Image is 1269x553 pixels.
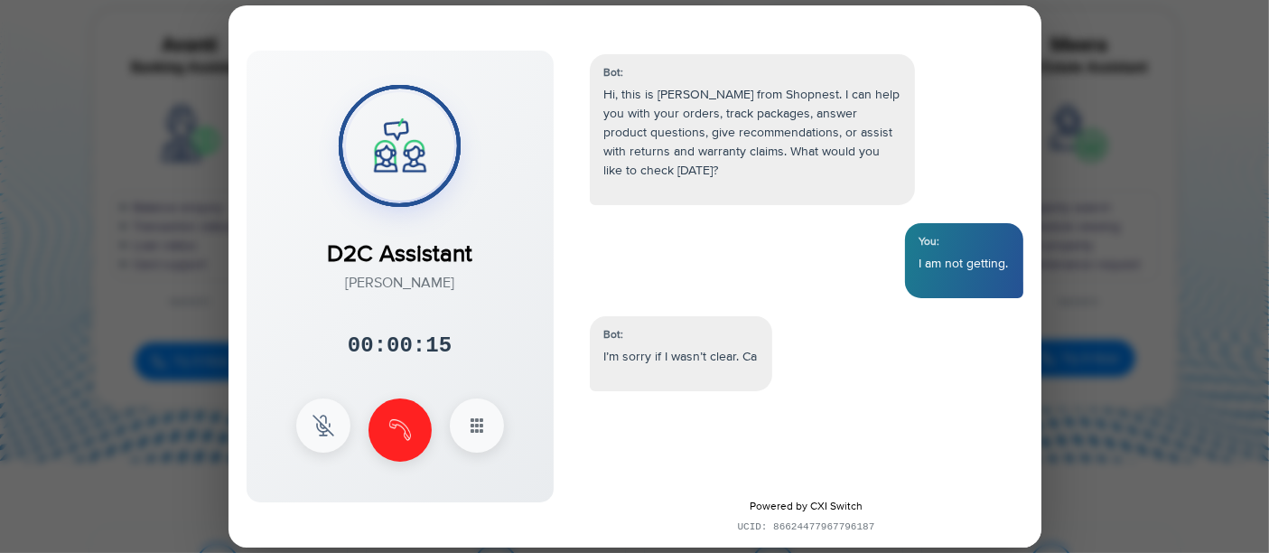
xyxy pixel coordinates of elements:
[604,327,758,343] div: Bot:
[585,499,1028,515] div: Powered by CXI Switch
[919,234,1009,250] div: You:
[327,219,472,272] div: D2C Assistant​
[313,415,334,436] img: mute Icon
[389,419,411,441] img: end Icon
[585,520,1028,535] div: UCID: 86624477967796187
[919,254,1009,273] p: I am not getting.
[604,347,758,366] p: I’m sorry if I wasn’t clear. Ca
[327,272,472,294] div: [PERSON_NAME]
[604,85,900,180] p: Hi, this is [PERSON_NAME] from Shopnest. I can help you with your orders, track packages, answer ...
[604,65,900,81] div: Bot:
[348,330,452,362] div: 00:00:15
